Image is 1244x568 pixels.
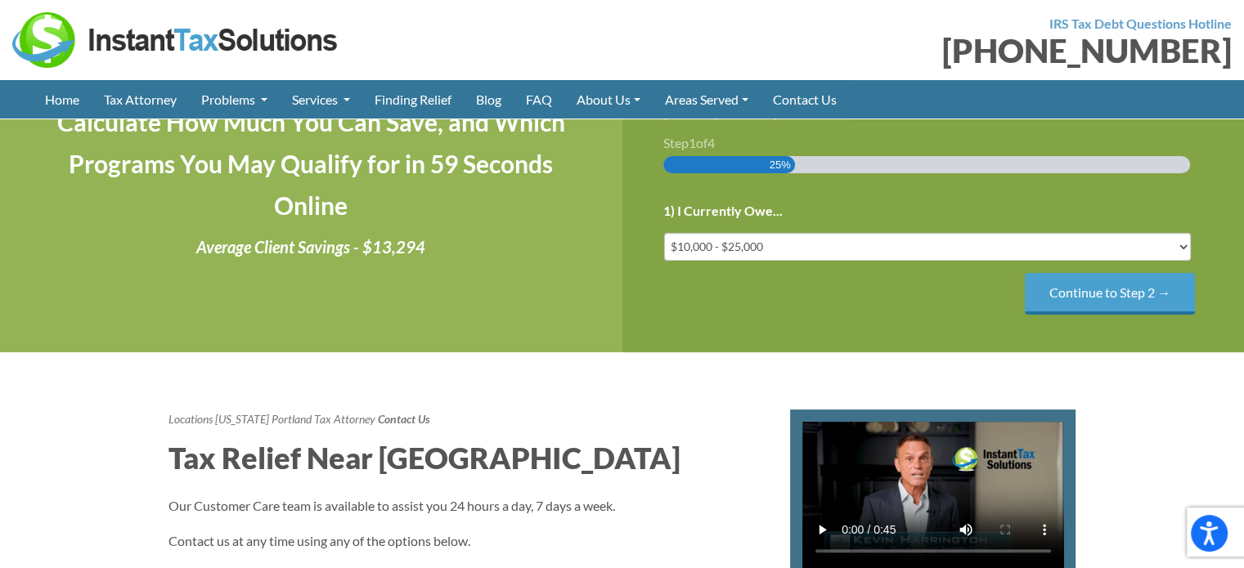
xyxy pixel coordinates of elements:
a: Contact Us [761,80,849,119]
a: Services [280,80,362,119]
h2: Tax Relief Near [GEOGRAPHIC_DATA] [168,437,766,478]
strong: Contact Us [378,412,430,426]
span: 25% [770,156,791,173]
a: Areas Served [653,80,761,119]
a: Instant Tax Solutions Logo [12,30,339,46]
p: Our Customer Care team is available to assist you 24 hours a day, 7 days a week. [168,494,766,517]
a: Locations [168,412,213,426]
h3: Step of [663,136,1204,150]
a: Portland Tax Attorney [272,412,375,426]
a: FAQ [514,80,564,119]
a: Home [33,80,92,119]
a: Problems [189,80,280,119]
label: 1) I Currently Owe... [663,203,783,220]
p: Contact us at any time using any of the options below. [168,530,766,552]
a: About Us [564,80,653,119]
span: 1 [689,135,696,150]
span: 4 [707,135,715,150]
i: Average Client Savings - $13,294 [196,237,425,257]
h4: Calculate How Much You Can Save, and Which Programs You May Qualify for in 59 Seconds Online [41,101,582,226]
div: [PHONE_NUMBER] [635,34,1233,67]
a: Tax Attorney [92,80,189,119]
strong: IRS Tax Debt Questions Hotline [1049,16,1232,31]
img: Instant Tax Solutions Logo [12,12,339,68]
a: [US_STATE] [215,412,269,426]
a: Blog [464,80,514,119]
a: Finding Relief [362,80,464,119]
input: Continue to Step 2 → [1025,273,1195,315]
